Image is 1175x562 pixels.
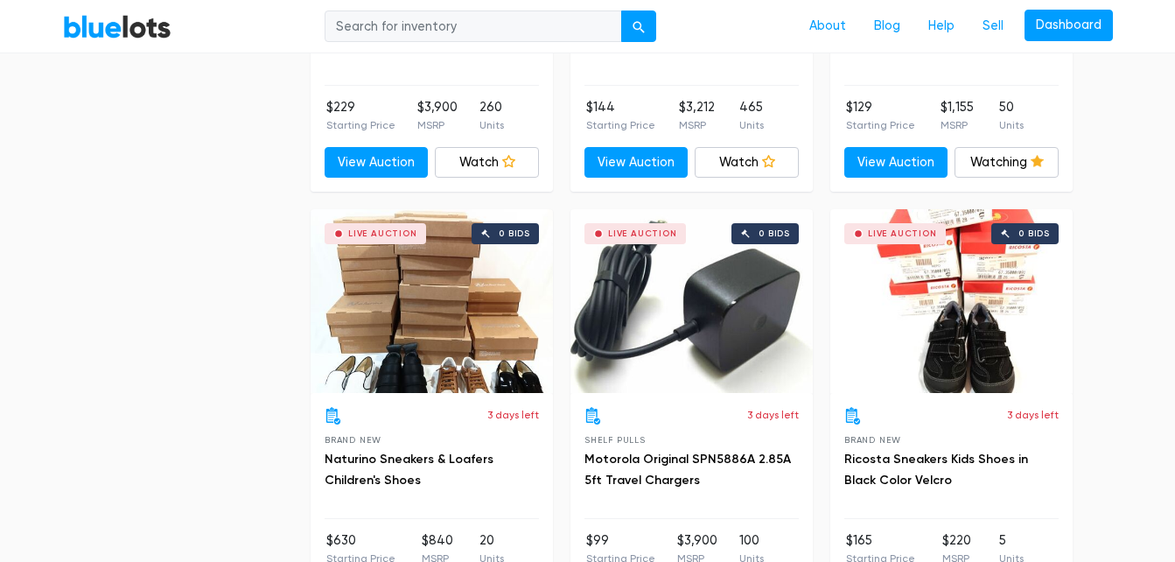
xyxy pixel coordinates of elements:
[325,435,381,445] span: Brand New
[479,98,504,133] li: 260
[570,209,813,393] a: Live Auction 0 bids
[844,18,1049,54] a: 50 Danecraft + AJC Brooches - 50 DIFFERENT STYLES
[1025,10,1113,41] a: Dashboard
[747,407,799,423] p: 3 days left
[679,98,715,133] li: $3,212
[999,98,1024,133] li: 50
[739,98,764,133] li: 465
[941,98,974,133] li: $1,155
[844,452,1028,488] a: Ricosta Sneakers Kids Shoes in Black Color Velcro
[1007,407,1059,423] p: 3 days left
[417,117,458,133] p: MSRP
[759,229,790,238] div: 0 bids
[586,117,655,133] p: Starting Price
[1018,229,1050,238] div: 0 bids
[348,229,417,238] div: Live Auction
[435,147,539,179] a: Watch
[325,18,508,54] a: LG LMX 210 K8 Original Battery Door Covers
[325,452,493,488] a: Naturino Sneakers & Loafers Children's Shoes
[868,229,937,238] div: Live Auction
[325,147,429,179] a: View Auction
[999,117,1024,133] p: Units
[739,117,764,133] p: Units
[325,11,622,42] input: Search for inventory
[584,452,791,488] a: Motorola Original SPN5886A 2.85A 5ft Travel Chargers
[499,229,530,238] div: 0 bids
[846,98,915,133] li: $129
[63,13,171,39] a: BlueLots
[479,117,504,133] p: Units
[941,117,974,133] p: MSRP
[679,117,715,133] p: MSRP
[830,209,1073,393] a: Live Auction 0 bids
[969,10,1018,43] a: Sell
[326,117,395,133] p: Starting Price
[844,435,901,445] span: Brand New
[844,147,948,179] a: View Auction
[846,117,915,133] p: Starting Price
[914,10,969,43] a: Help
[860,10,914,43] a: Blog
[586,98,655,133] li: $144
[584,435,646,445] span: Shelf Pulls
[584,147,689,179] a: View Auction
[487,407,539,423] p: 3 days left
[326,98,395,133] li: $229
[311,209,553,393] a: Live Auction 0 bids
[695,147,799,179] a: Watch
[584,18,788,54] a: DVDs Movies Cartoons Anime Milti Disc Set Collectors Editions
[795,10,860,43] a: About
[955,147,1059,179] a: Watching
[608,229,677,238] div: Live Auction
[417,98,458,133] li: $3,900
